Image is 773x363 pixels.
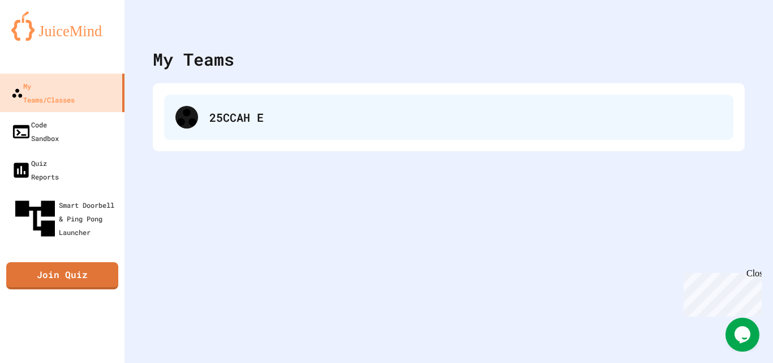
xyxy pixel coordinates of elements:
[11,156,59,183] div: Quiz Reports
[11,79,75,106] div: My Teams/Classes
[679,268,762,317] iframe: chat widget
[11,11,113,41] img: logo-orange.svg
[6,262,118,289] a: Join Quiz
[11,118,59,145] div: Code Sandbox
[725,318,762,352] iframe: chat widget
[5,5,78,72] div: Chat with us now!Close
[11,195,120,242] div: Smart Doorbell & Ping Pong Launcher
[209,109,722,126] div: 25CCAH E
[153,46,234,72] div: My Teams
[164,95,733,140] div: 25CCAH E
